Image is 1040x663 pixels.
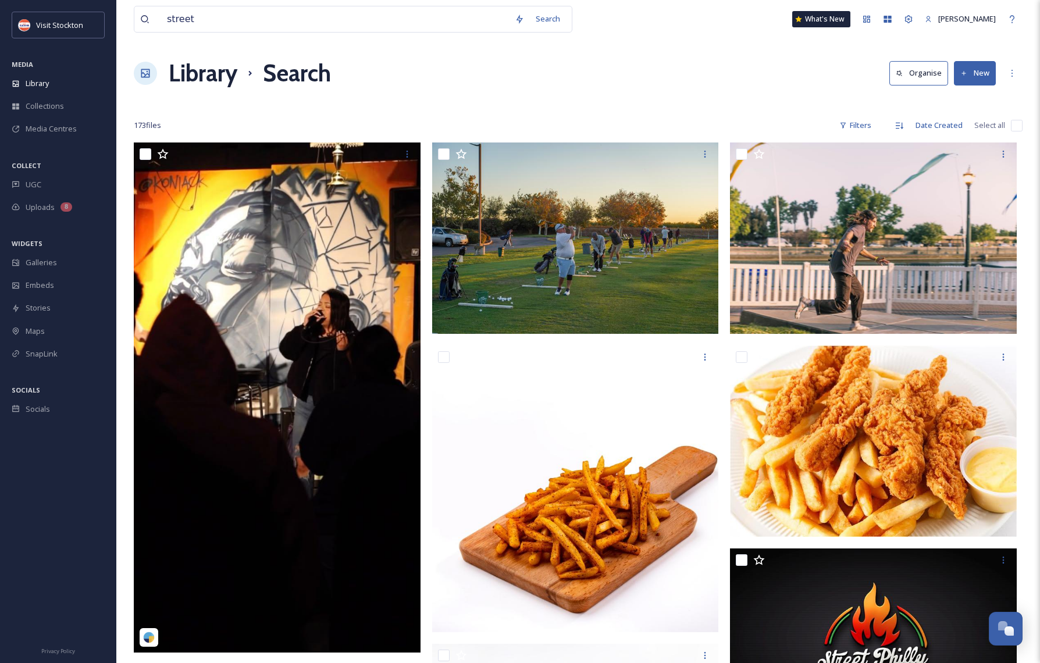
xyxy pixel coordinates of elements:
[792,11,850,27] a: What's New
[12,386,40,394] span: SOCIALS
[26,101,64,112] span: Collections
[889,61,948,85] button: Organise
[169,56,237,91] a: Library
[26,179,41,190] span: UGC
[26,257,57,268] span: Galleries
[730,345,1017,537] img: ext_1714324314.687251_streetphillytruck@gmail.com-Chicken Tender.jpg
[834,114,877,137] div: Filters
[263,56,331,91] h1: Search
[919,8,1002,30] a: [PERSON_NAME]
[938,13,996,24] span: [PERSON_NAME]
[19,19,30,31] img: unnamed.jpeg
[134,142,421,653] img: visitstockton-2929277.jpg
[143,632,155,643] img: snapsea-logo.png
[910,114,968,137] div: Date Created
[26,123,77,134] span: Media Centres
[41,647,75,655] span: Privacy Policy
[41,643,75,657] a: Privacy Policy
[530,8,566,30] div: Search
[36,20,83,30] span: Visit Stockton
[12,161,41,170] span: COLLECT
[60,202,72,212] div: 8
[954,61,996,85] button: New
[26,78,49,89] span: Library
[161,6,509,32] input: Search your library
[989,612,1023,646] button: Open Chat
[26,326,45,337] span: Maps
[26,404,50,415] span: Socials
[134,120,161,131] span: 173 file s
[26,202,55,213] span: Uploads
[432,345,719,632] img: ext_1714324339.666185_streetphillytruck@gmail.com-Fries.jpeg
[26,348,58,359] span: SnapLink
[974,120,1005,131] span: Select all
[730,142,1017,334] img: SFF2024_Compressed-272.jpg
[432,142,719,334] img: BC400958.jpg
[26,280,54,291] span: Embeds
[26,302,51,313] span: Stories
[12,60,33,69] span: MEDIA
[12,239,42,248] span: WIDGETS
